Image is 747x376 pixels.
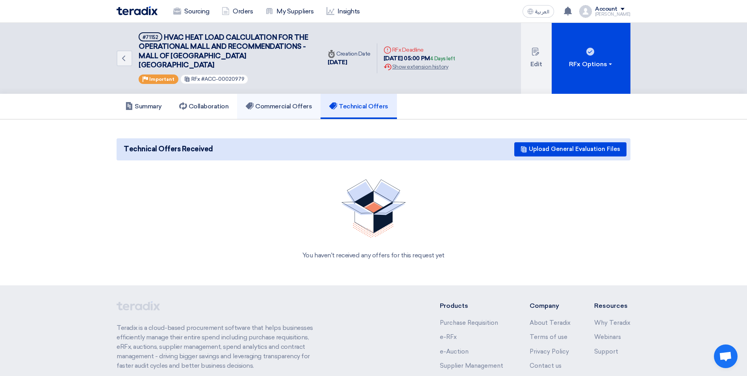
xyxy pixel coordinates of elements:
a: e-Auction [440,348,469,355]
a: Contact us [530,362,562,369]
a: Why Teradix [594,319,630,326]
div: RFx Deadline [384,46,455,54]
h5: Technical Offers [329,102,388,110]
a: About Teradix [530,319,571,326]
span: HVAC HEAT LOAD CALCULATION FOR THE OPERATIONAL MALL AND RECOMMENDATIONS - MALL OF [GEOGRAPHIC_DAT... [139,33,308,69]
div: Account [595,6,617,13]
span: #ACC-00020979 [201,76,245,82]
div: RFx Options [569,60,614,69]
img: Teradix logo [117,6,158,15]
h5: Commercial Offers [246,102,312,110]
span: العربية [535,9,549,15]
div: Show extension history [384,63,455,71]
a: Terms of use [530,333,567,341]
a: Purchase Requisition [440,319,498,326]
img: profile_test.png [579,5,592,18]
button: RFx Options [552,23,630,94]
button: العربية [523,5,554,18]
a: Insights [320,3,366,20]
a: Privacy Policy [530,348,569,355]
li: Company [530,301,571,311]
h5: HVAC HEAT LOAD CALCULATION FOR THE OPERATIONAL MALL AND RECOMMENDATIONS - MALL OF ARABIA JEDDAH [139,32,312,70]
li: Products [440,301,506,311]
a: Summary [117,94,171,119]
button: Edit [521,23,552,94]
div: #71152 [143,35,158,40]
a: e-RFx [440,333,457,341]
h5: Collaboration [179,102,229,110]
div: You haven't received any offers for this request yet [126,251,621,260]
div: [PERSON_NAME] [595,12,630,17]
button: Upload General Evaluation Files [514,142,627,156]
span: Technical Offers Received [124,144,213,154]
div: 4 Days left [430,55,455,63]
div: [DATE] [328,58,371,67]
a: Technical Offers [321,94,397,119]
div: Creation Date [328,50,371,58]
p: Teradix is a cloud-based procurement software that helps businesses efficiently manage their enti... [117,323,322,370]
span: Important [149,76,174,82]
span: RFx [191,76,200,82]
div: [DATE] 05:00 PM [384,54,455,63]
a: Orders [215,3,259,20]
a: Webinars [594,333,621,341]
a: Open chat [714,344,738,368]
h5: Summary [125,102,162,110]
a: My Suppliers [259,3,320,20]
img: No Quotations Found! [341,179,406,238]
li: Resources [594,301,630,311]
a: Support [594,348,618,355]
a: Supplier Management [440,362,503,369]
a: Sourcing [167,3,215,20]
a: Collaboration [171,94,237,119]
a: Commercial Offers [237,94,321,119]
